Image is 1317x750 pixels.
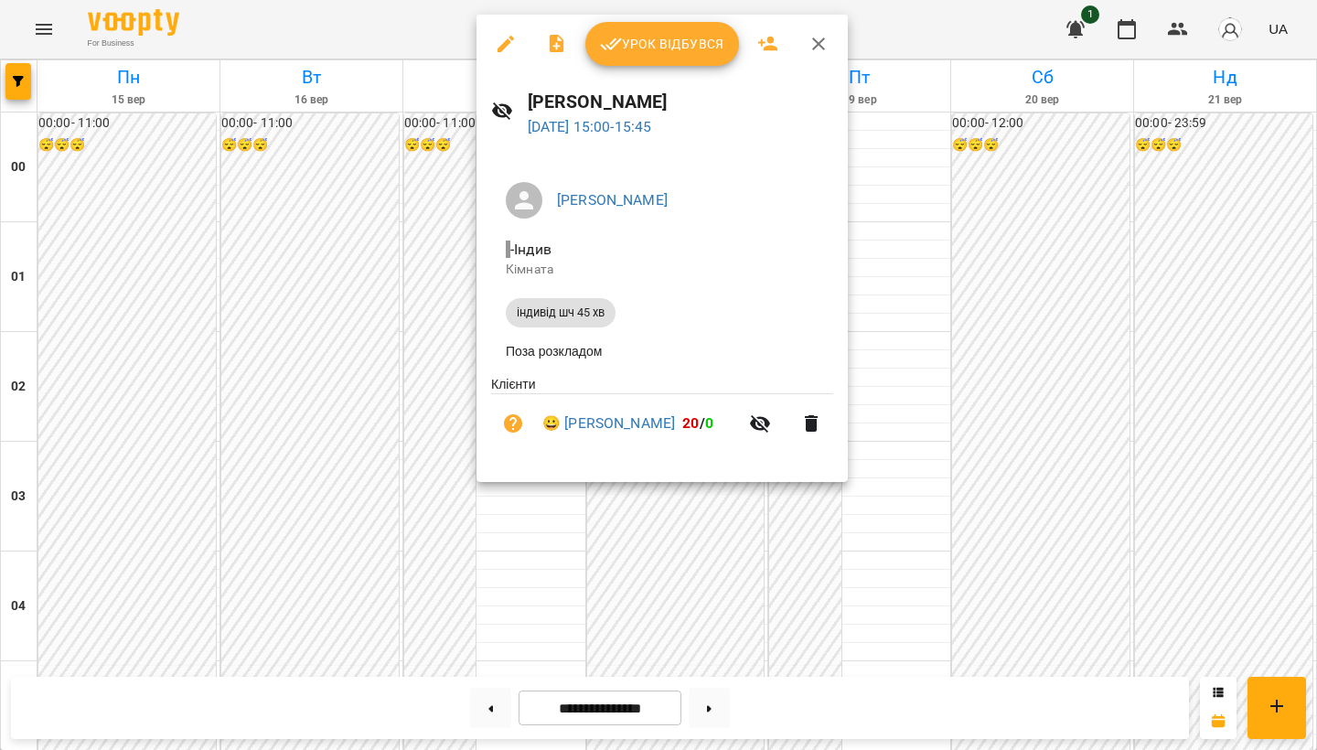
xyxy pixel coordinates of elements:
[491,375,833,460] ul: Клієнти
[506,261,819,279] p: Кімната
[585,22,739,66] button: Урок відбувся
[682,414,699,432] span: 20
[542,412,675,434] a: 😀 [PERSON_NAME]
[600,33,724,55] span: Урок відбувся
[506,305,616,321] span: індивід шч 45 хв
[491,402,535,445] button: Візит ще не сплачено. Додати оплату?
[557,191,668,209] a: [PERSON_NAME]
[528,88,833,116] h6: [PERSON_NAME]
[705,414,713,432] span: 0
[491,335,833,368] li: Поза розкладом
[682,414,713,432] b: /
[506,241,555,258] span: - Індив
[528,118,652,135] a: [DATE] 15:00-15:45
